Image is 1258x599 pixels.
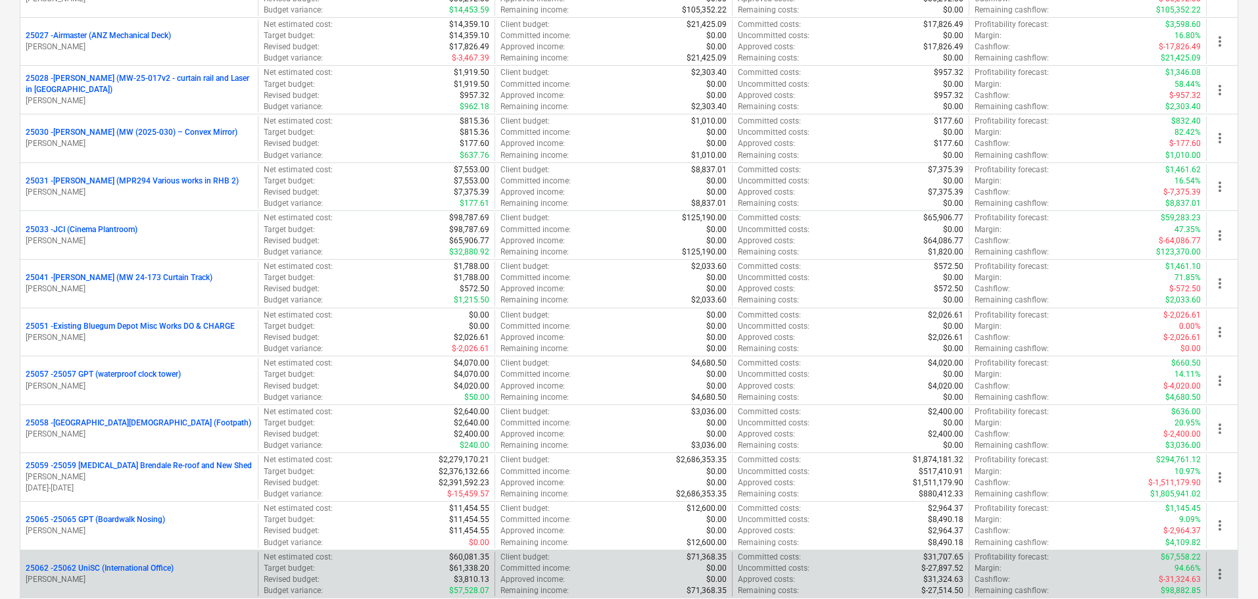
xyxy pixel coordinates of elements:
[26,321,253,343] div: 25051 -Existing Bluegum Depot Misc Works DO & CHARGE[PERSON_NAME]
[26,41,253,53] p: [PERSON_NAME]
[975,310,1049,321] p: Profitability forecast :
[26,369,253,391] div: 25057 -25057 GPT (waterproof clock tower)[PERSON_NAME]
[1156,247,1201,258] p: $123,370.00
[264,138,320,149] p: Revised budget :
[943,79,963,90] p: $0.00
[975,79,1002,90] p: Margin :
[264,187,320,198] p: Revised budget :
[1161,212,1201,224] p: $59,283.23
[460,116,489,127] p: $815.36
[1212,469,1228,485] span: more_vert
[500,164,550,176] p: Client budget :
[943,150,963,161] p: $0.00
[691,358,727,369] p: $4,680.50
[934,138,963,149] p: $177.60
[738,138,795,149] p: Approved costs :
[691,116,727,127] p: $1,010.00
[26,563,174,574] p: 25062 - 25062 UniSC (International Office)
[454,358,489,369] p: $4,070.00
[943,5,963,16] p: $0.00
[1165,101,1201,112] p: $2,303.40
[691,261,727,272] p: $2,033.60
[26,321,235,332] p: 25051 - Existing Bluegum Depot Misc Works DO & CHARGE
[738,5,799,16] p: Remaining costs :
[500,116,550,127] p: Client budget :
[454,164,489,176] p: $7,553.00
[738,235,795,247] p: Approved costs :
[452,343,489,354] p: $-2,026.61
[975,150,1049,161] p: Remaining cashflow :
[687,19,727,30] p: $21,425.09
[943,127,963,138] p: $0.00
[26,429,253,440] p: [PERSON_NAME]
[500,30,571,41] p: Committed income :
[1165,295,1201,306] p: $2,033.60
[738,19,801,30] p: Committed costs :
[738,358,801,369] p: Committed costs :
[1174,224,1201,235] p: 47.35%
[738,164,801,176] p: Committed costs :
[500,150,569,161] p: Remaining income :
[975,19,1049,30] p: Profitability forecast :
[975,261,1049,272] p: Profitability forecast :
[943,198,963,209] p: $0.00
[500,101,569,112] p: Remaining income :
[1161,53,1201,64] p: $21,425.09
[1212,421,1228,437] span: more_vert
[738,224,810,235] p: Uncommitted costs :
[26,95,253,107] p: [PERSON_NAME]
[264,5,323,16] p: Budget variance :
[738,261,801,272] p: Committed costs :
[264,369,315,380] p: Target budget :
[934,90,963,101] p: $957.32
[928,187,963,198] p: $7,375.39
[934,116,963,127] p: $177.60
[975,198,1049,209] p: Remaining cashflow :
[26,138,253,149] p: [PERSON_NAME]
[706,79,727,90] p: $0.00
[691,198,727,209] p: $8,837.01
[449,224,489,235] p: $98,787.69
[975,247,1049,258] p: Remaining cashflow :
[264,381,320,392] p: Revised budget :
[975,295,1049,306] p: Remaining cashflow :
[1174,127,1201,138] p: 82.42%
[500,127,571,138] p: Committed income :
[26,272,253,295] div: 25041 -[PERSON_NAME] (MW 24-173 Curtain Track)[PERSON_NAME]
[460,138,489,149] p: $177.60
[1212,82,1228,98] span: more_vert
[738,127,810,138] p: Uncommitted costs :
[264,321,315,332] p: Target budget :
[264,247,323,258] p: Budget variance :
[706,187,727,198] p: $0.00
[738,101,799,112] p: Remaining costs :
[454,176,489,187] p: $7,553.00
[1163,187,1201,198] p: $-7,375.39
[738,90,795,101] p: Approved costs :
[738,41,795,53] p: Approved costs :
[1180,343,1201,354] p: $0.00
[691,164,727,176] p: $8,837.01
[1174,79,1201,90] p: 58.44%
[26,176,253,198] div: 25031 -[PERSON_NAME] (MPR294 Various works in RHB 2)[PERSON_NAME]
[943,272,963,283] p: $0.00
[500,381,565,392] p: Approved income :
[454,272,489,283] p: $1,788.00
[264,235,320,247] p: Revised budget :
[26,460,252,471] p: 25059 - 25059 [MEDICAL_DATA] Brendale Re-roof and New Shed
[1171,116,1201,127] p: $832.40
[706,176,727,187] p: $0.00
[1165,19,1201,30] p: $3,598.60
[500,90,565,101] p: Approved income :
[26,483,253,494] p: [DATE] - [DATE]
[923,19,963,30] p: $17,826.49
[26,332,253,343] p: [PERSON_NAME]
[682,5,727,16] p: $105,352.22
[738,332,795,343] p: Approved costs :
[706,90,727,101] p: $0.00
[1212,34,1228,49] span: more_vert
[975,212,1049,224] p: Profitability forecast :
[1163,310,1201,321] p: $-2,026.61
[706,138,727,149] p: $0.00
[264,19,333,30] p: Net estimated cost :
